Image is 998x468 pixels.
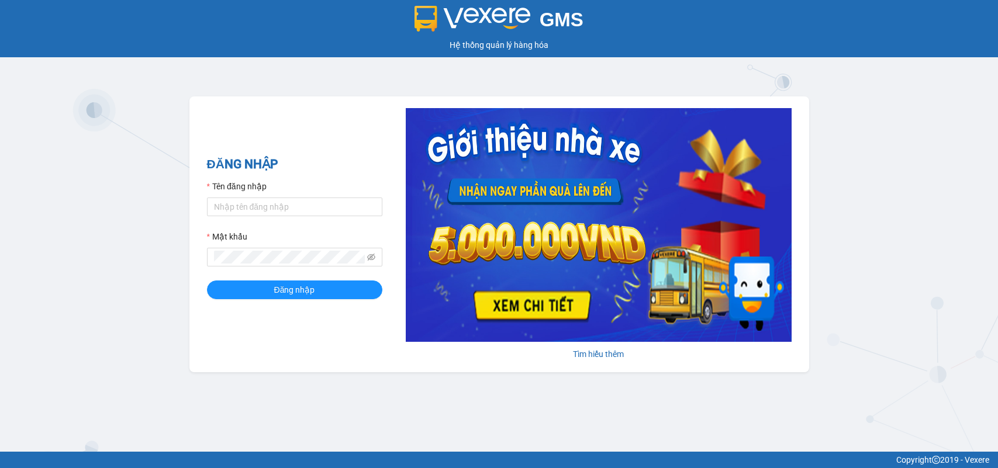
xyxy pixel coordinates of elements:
h2: ĐĂNG NHẬP [207,155,382,174]
img: logo 2 [415,6,530,32]
button: Đăng nhập [207,280,382,299]
a: GMS [415,18,583,27]
input: Mật khẩu [214,251,365,264]
label: Tên đăng nhập [207,180,267,193]
div: Tìm hiểu thêm [406,348,792,360]
span: Đăng nhập [274,283,315,296]
span: GMS [540,9,583,30]
div: Hệ thống quản lý hàng hóa [3,39,995,51]
input: Tên đăng nhập [207,197,382,216]
img: banner-0 [406,108,792,342]
span: copyright [932,456,940,464]
label: Mật khẩu [207,230,247,243]
div: Copyright 2019 - Vexere [9,453,989,466]
span: eye-invisible [367,253,375,261]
